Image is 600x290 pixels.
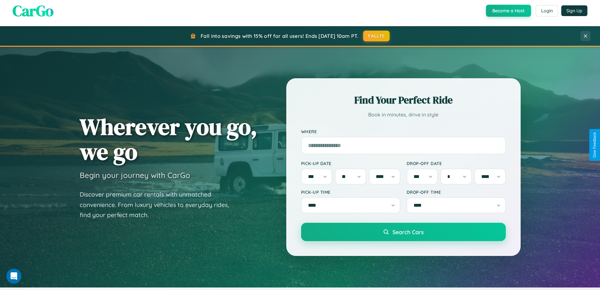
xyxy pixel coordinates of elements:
span: CarGo [13,0,54,21]
span: Fall into savings with 15% off for all users! Ends [DATE] 10am PT. [201,33,358,39]
p: Book in minutes, drive in style [301,110,506,119]
label: Pick-up Time [301,189,400,195]
button: Search Cars [301,223,506,241]
div: Give Feedback [592,132,597,158]
p: Discover premium car rentals with unmatched convenience. From luxury vehicles to everyday rides, ... [80,189,237,220]
label: Pick-up Date [301,161,400,166]
h2: Find Your Perfect Ride [301,93,506,107]
h3: Begin your journey with CarGo [80,170,190,180]
button: Login [536,5,558,16]
label: Drop-off Time [407,189,506,195]
span: Search Cars [392,228,424,235]
button: Sign Up [561,5,587,16]
label: Drop-off Date [407,161,506,166]
button: FALL15 [363,31,390,41]
h1: Wherever you go, we go [80,114,257,164]
label: Where [301,129,506,134]
iframe: Intercom live chat [6,269,21,284]
button: Become a Host [486,5,531,17]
